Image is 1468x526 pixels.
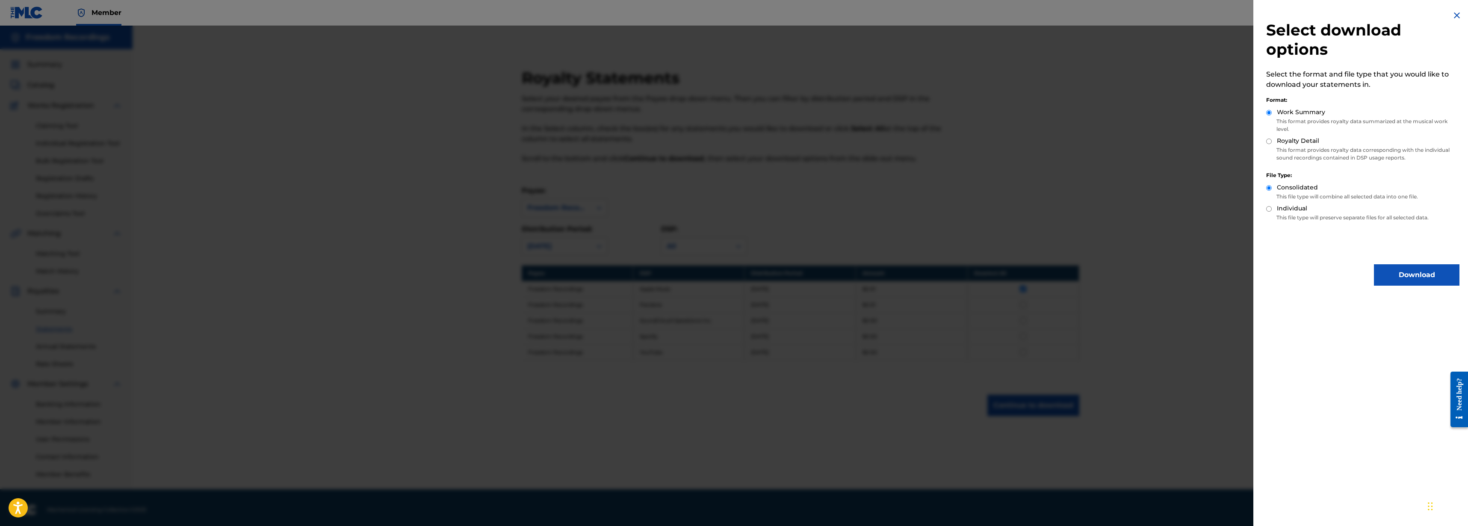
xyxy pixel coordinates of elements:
img: Top Rightsholder [76,8,86,18]
div: File Type: [1266,171,1459,179]
iframe: Chat Widget [1425,485,1468,526]
h2: Select download options [1266,21,1459,59]
label: Work Summary [1277,108,1325,117]
label: Consolidated [1277,183,1318,192]
div: Drag [1428,493,1433,519]
label: Individual [1277,204,1307,213]
label: Royalty Detail [1277,136,1319,145]
p: This format provides royalty data summarized at the musical work level. [1266,118,1459,133]
p: Select the format and file type that you would like to download your statements in. [1266,69,1459,90]
span: Member [92,8,121,18]
div: Format: [1266,96,1459,104]
p: This file type will combine all selected data into one file. [1266,193,1459,201]
iframe: Resource Center [1444,364,1468,435]
p: This file type will preserve separate files for all selected data. [1266,214,1459,222]
p: This format provides royalty data corresponding with the individual sound recordings contained in... [1266,146,1459,162]
img: MLC Logo [10,6,43,19]
button: Download [1374,264,1459,286]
